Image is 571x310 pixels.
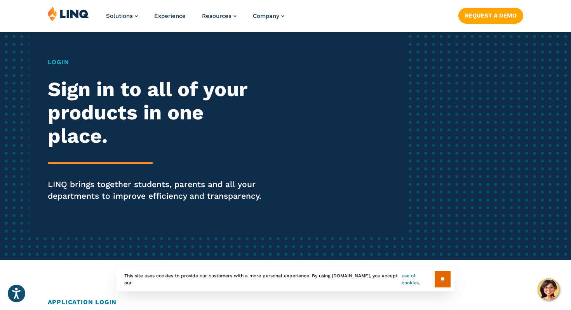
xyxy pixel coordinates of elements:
[253,12,279,19] span: Company
[48,6,89,21] img: LINQ | K‑12 Software
[106,6,284,32] nav: Primary Navigation
[154,12,186,19] a: Experience
[48,58,268,67] h1: Login
[402,272,435,286] a: use of cookies.
[48,179,268,202] p: LINQ brings together students, parents and all your departments to improve efficiency and transpa...
[202,12,237,19] a: Resources
[202,12,232,19] span: Resources
[106,12,133,19] span: Solutions
[458,8,523,23] a: Request a Demo
[106,12,138,19] a: Solutions
[538,278,559,300] button: Hello, have a question? Let’s chat.
[48,78,268,147] h2: Sign in to all of your products in one place.
[458,6,523,23] nav: Button Navigation
[117,267,454,291] div: This site uses cookies to provide our customers with a more personal experience. By using [DOMAIN...
[253,12,284,19] a: Company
